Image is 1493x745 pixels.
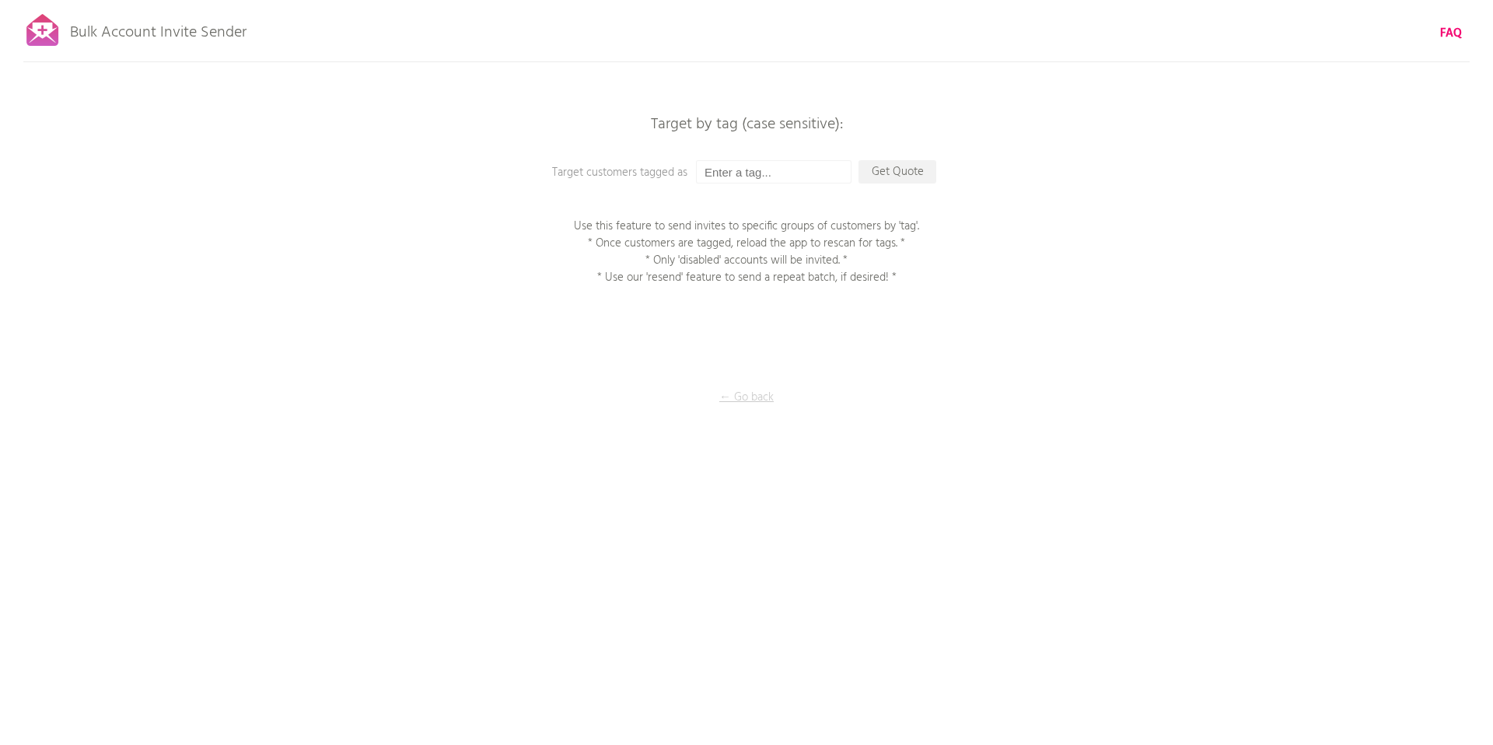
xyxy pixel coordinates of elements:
p: ← Go back [669,389,824,406]
p: Get Quote [858,160,936,184]
p: Target customers tagged as [552,164,863,181]
p: Use this feature to send invites to specific groups of customers by 'tag'. * Once customers are t... [552,218,941,286]
p: Target by tag (case sensitive): [513,117,980,132]
b: FAQ [1440,24,1462,43]
a: FAQ [1440,25,1462,42]
input: Enter a tag... [696,160,851,184]
p: Bulk Account Invite Sender [70,9,247,48]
